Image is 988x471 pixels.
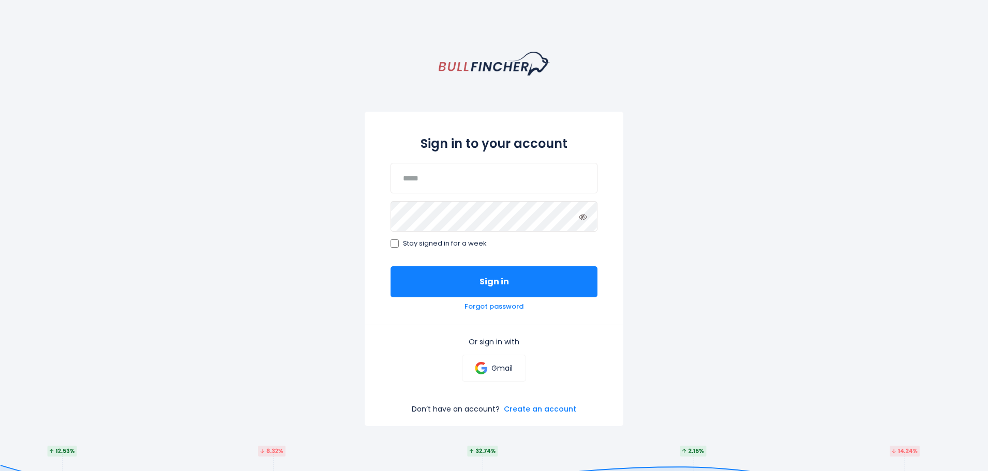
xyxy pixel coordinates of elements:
[391,134,597,153] h2: Sign in to your account
[403,239,487,248] span: Stay signed in for a week
[391,266,597,297] button: Sign in
[391,239,399,248] input: Stay signed in for a week
[412,404,500,414] p: Don’t have an account?
[391,337,597,346] p: Or sign in with
[504,404,576,414] a: Create an account
[462,355,526,382] a: Gmail
[491,363,513,373] p: Gmail
[465,302,523,311] a: Forgot password
[439,52,550,75] a: homepage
